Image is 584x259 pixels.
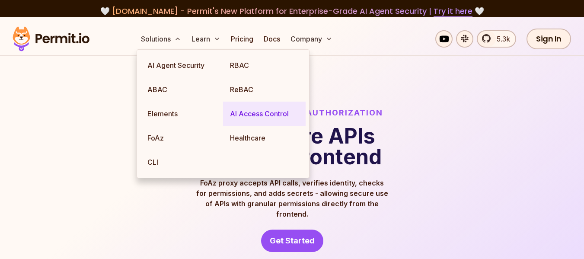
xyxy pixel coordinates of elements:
a: RBAC [223,53,306,77]
a: Get Started [261,230,323,252]
button: Solutions [137,30,185,48]
a: Healthcare [223,126,306,150]
button: Learn [188,30,224,48]
span: 5.3k [491,34,510,44]
a: ReBAC [223,77,306,102]
a: Try it here [434,6,472,17]
div: 🤍 🤍 [21,5,563,17]
a: Elements [140,102,223,126]
p: FoAz proxy accepts API calls, verifies identity, checks for permissions, and adds secrets - allow... [195,178,389,219]
a: Pricing [227,30,257,48]
a: CLI [140,150,223,174]
img: Permit logo [9,24,93,54]
a: Sign In [527,29,571,49]
a: 5.3k [477,30,516,48]
button: Company [287,30,336,48]
a: AI Access Control [223,102,306,126]
a: ABAC [140,77,223,102]
a: Docs [260,30,284,48]
span: [DOMAIN_NAME] - Permit's New Platform for Enterprise-Grade AI Agent Security | [112,6,472,16]
a: AI Agent Security [140,53,223,77]
a: FoAz [140,126,223,150]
